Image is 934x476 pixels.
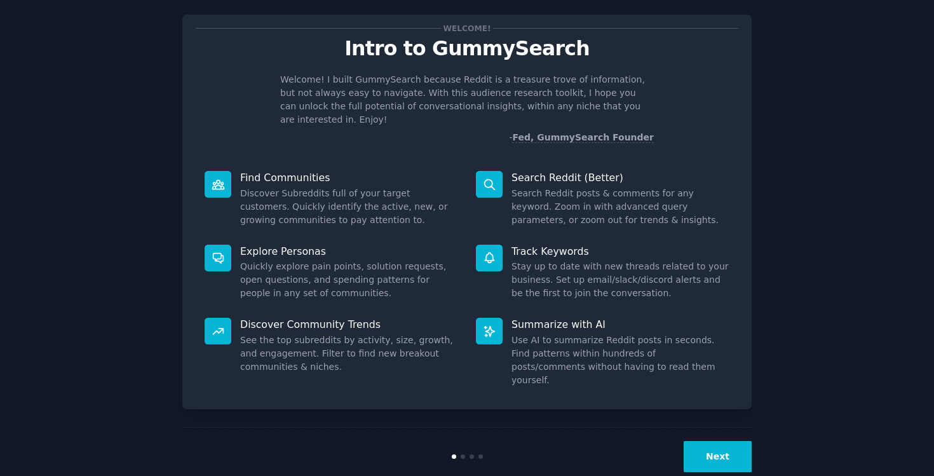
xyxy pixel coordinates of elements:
p: Summarize with AI [511,318,729,331]
dd: Use AI to summarize Reddit posts in seconds. Find patterns within hundreds of posts/comments with... [511,334,729,387]
p: Search Reddit (Better) [511,171,729,184]
p: Welcome! I built GummySearch because Reddit is a treasure trove of information, but not always ea... [280,73,654,126]
dd: See the top subreddits by activity, size, growth, and engagement. Filter to find new breakout com... [240,334,458,374]
p: Discover Community Trends [240,318,458,331]
dd: Search Reddit posts & comments for any keyword. Zoom in with advanced query parameters, or zoom o... [511,187,729,227]
p: Find Communities [240,171,458,184]
dd: Stay up to date with new threads related to your business. Set up email/slack/discord alerts and ... [511,260,729,300]
a: Fed, GummySearch Founder [512,132,654,143]
p: Explore Personas [240,245,458,258]
p: Intro to GummySearch [196,37,738,60]
div: - [509,131,654,144]
span: Welcome! [441,22,493,35]
dd: Discover Subreddits full of your target customers. Quickly identify the active, new, or growing c... [240,187,458,227]
button: Next [684,441,752,472]
dd: Quickly explore pain points, solution requests, open questions, and spending patterns for people ... [240,260,458,300]
p: Track Keywords [511,245,729,258]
